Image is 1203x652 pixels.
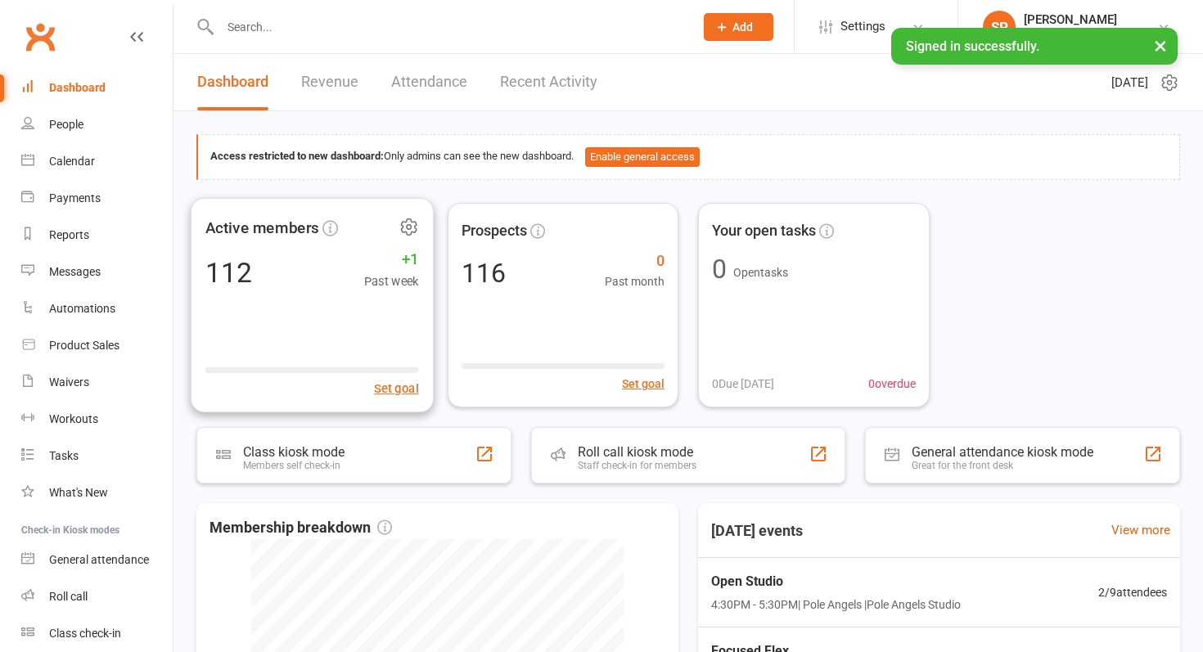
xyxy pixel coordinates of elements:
strong: Access restricted to new dashboard: [210,150,384,162]
span: +1 [364,246,419,271]
div: General attendance kiosk mode [912,444,1093,460]
div: Pole Angels [1024,27,1117,42]
a: What's New [21,474,173,511]
a: Product Sales [21,327,173,364]
span: [DATE] [1111,73,1148,92]
button: Set goal [622,375,665,393]
div: Waivers [49,375,89,389]
input: Search... [215,16,683,38]
div: What's New [49,486,108,499]
a: Automations [21,290,173,327]
div: Reports [49,228,89,241]
a: General attendance kiosk mode [21,542,173,578]
div: People [49,118,83,131]
div: 116 [462,260,506,286]
a: Calendar [21,143,173,180]
a: Messages [21,254,173,290]
span: Past month [605,272,665,290]
span: 0 overdue [868,375,916,393]
h3: [DATE] events [698,516,816,546]
div: Staff check-in for members [578,460,696,471]
div: Only admins can see the new dashboard. [210,147,1167,167]
span: Prospects [462,219,527,243]
a: Workouts [21,401,173,438]
div: 112 [205,258,252,286]
div: Product Sales [49,339,119,352]
span: 0 [605,250,665,273]
div: Roll call kiosk mode [578,444,696,460]
span: Open Studio [711,571,961,592]
button: × [1146,28,1175,63]
a: Dashboard [21,70,173,106]
a: Tasks [21,438,173,474]
div: Dashboard [49,81,106,94]
a: View more [1111,520,1170,540]
a: Waivers [21,364,173,401]
span: Settings [840,8,885,45]
div: Roll call [49,590,88,603]
a: People [21,106,173,143]
span: 0 Due [DATE] [712,375,774,393]
div: Members self check-in [243,460,345,471]
span: Open tasks [733,266,788,279]
a: Dashboard [197,54,268,110]
span: Add [732,20,753,34]
span: 2 / 9 attendees [1098,583,1167,601]
span: Active members [205,215,319,240]
div: Class kiosk mode [243,444,345,460]
div: [PERSON_NAME] [1024,12,1117,27]
div: 0 [712,256,727,282]
div: Class check-in [49,627,121,640]
div: Automations [49,302,115,315]
div: Workouts [49,412,98,425]
a: Recent Activity [500,54,597,110]
span: Membership breakdown [210,516,392,540]
button: Enable general access [585,147,700,167]
a: Attendance [391,54,467,110]
a: Roll call [21,578,173,615]
span: Your open tasks [712,219,816,243]
a: Clubworx [20,16,61,57]
div: Payments [49,191,101,205]
div: SP [983,11,1016,43]
span: 4:30PM - 5:30PM | Pole Angels | Pole Angels Studio [711,596,961,614]
a: Reports [21,217,173,254]
div: General attendance [49,553,149,566]
button: Set goal [374,378,419,398]
button: Add [704,13,773,41]
span: Past week [364,271,419,290]
a: Class kiosk mode [21,615,173,652]
div: Messages [49,265,101,278]
a: Revenue [301,54,358,110]
div: Tasks [49,449,79,462]
div: Calendar [49,155,95,168]
a: Payments [21,180,173,217]
span: Signed in successfully. [906,38,1039,54]
div: Great for the front desk [912,460,1093,471]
